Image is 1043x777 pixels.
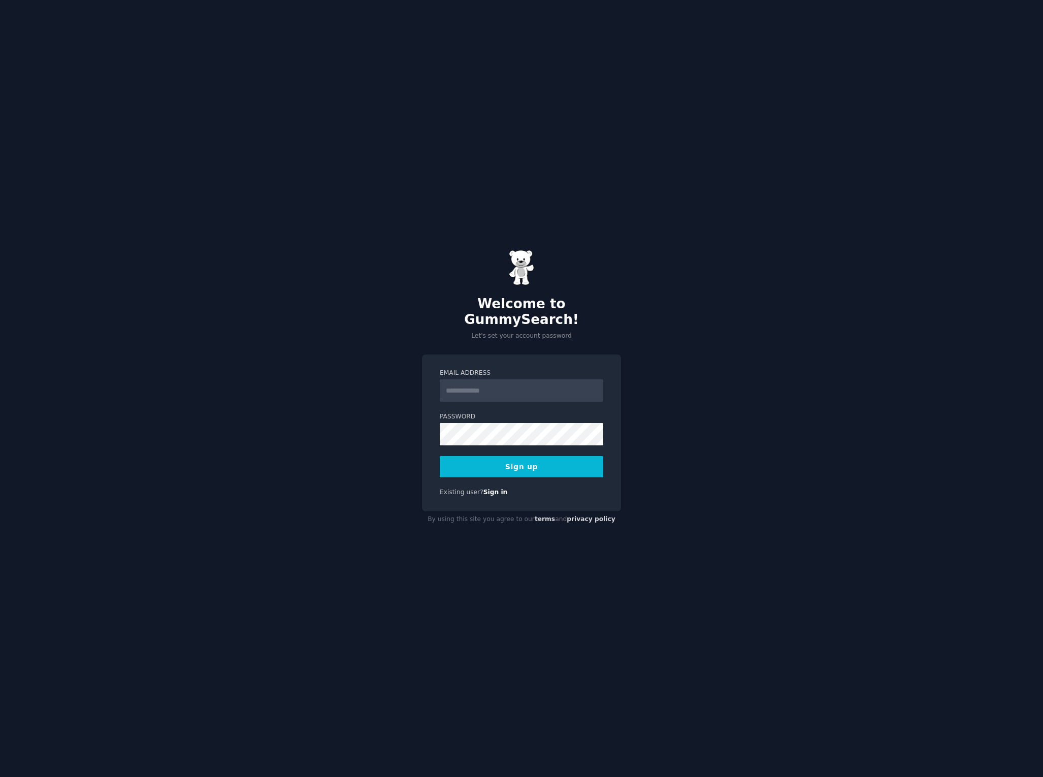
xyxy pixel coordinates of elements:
p: Let's set your account password [422,332,621,341]
div: By using this site you agree to our and [422,511,621,528]
label: Password [440,412,603,422]
img: Gummy Bear [509,250,534,285]
span: Existing user? [440,489,483,496]
a: terms [535,515,555,523]
h2: Welcome to GummySearch! [422,296,621,328]
label: Email Address [440,369,603,378]
a: Sign in [483,489,508,496]
a: privacy policy [567,515,615,523]
button: Sign up [440,456,603,477]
